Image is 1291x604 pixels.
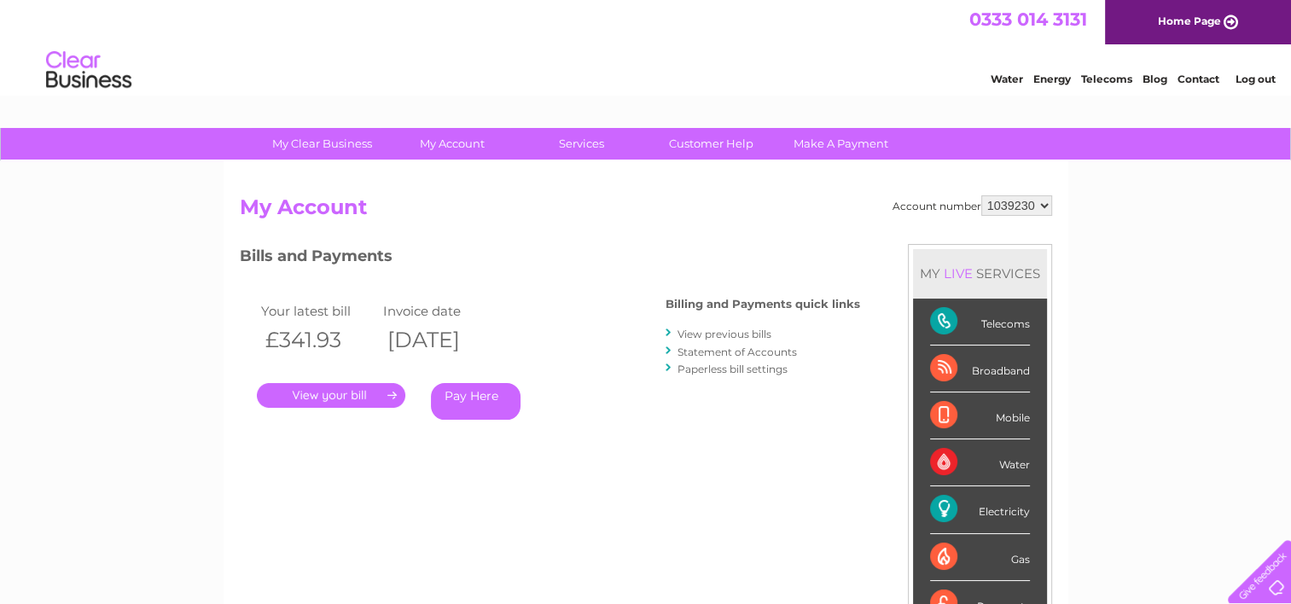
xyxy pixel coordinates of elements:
[45,44,132,96] img: logo.png
[1081,73,1132,85] a: Telecoms
[379,299,502,322] td: Invoice date
[1178,73,1219,85] a: Contact
[677,346,797,358] a: Statement of Accounts
[991,73,1023,85] a: Water
[677,328,771,340] a: View previous bills
[379,322,502,357] th: [DATE]
[257,322,380,357] th: £341.93
[511,128,652,160] a: Services
[969,9,1087,30] a: 0333 014 3131
[252,128,393,160] a: My Clear Business
[771,128,911,160] a: Make A Payment
[431,383,520,420] a: Pay Here
[913,249,1047,298] div: MY SERVICES
[677,363,788,375] a: Paperless bill settings
[930,392,1030,439] div: Mobile
[930,486,1030,533] div: Electricity
[930,534,1030,581] div: Gas
[240,244,860,274] h3: Bills and Payments
[641,128,782,160] a: Customer Help
[257,383,405,408] a: .
[381,128,522,160] a: My Account
[940,265,976,282] div: LIVE
[240,195,1052,228] h2: My Account
[930,299,1030,346] div: Telecoms
[1235,73,1275,85] a: Log out
[1033,73,1071,85] a: Energy
[930,346,1030,392] div: Broadband
[893,195,1052,216] div: Account number
[257,299,380,322] td: Your latest bill
[243,9,1050,83] div: Clear Business is a trading name of Verastar Limited (registered in [GEOGRAPHIC_DATA] No. 3667643...
[930,439,1030,486] div: Water
[666,298,860,311] h4: Billing and Payments quick links
[1143,73,1167,85] a: Blog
